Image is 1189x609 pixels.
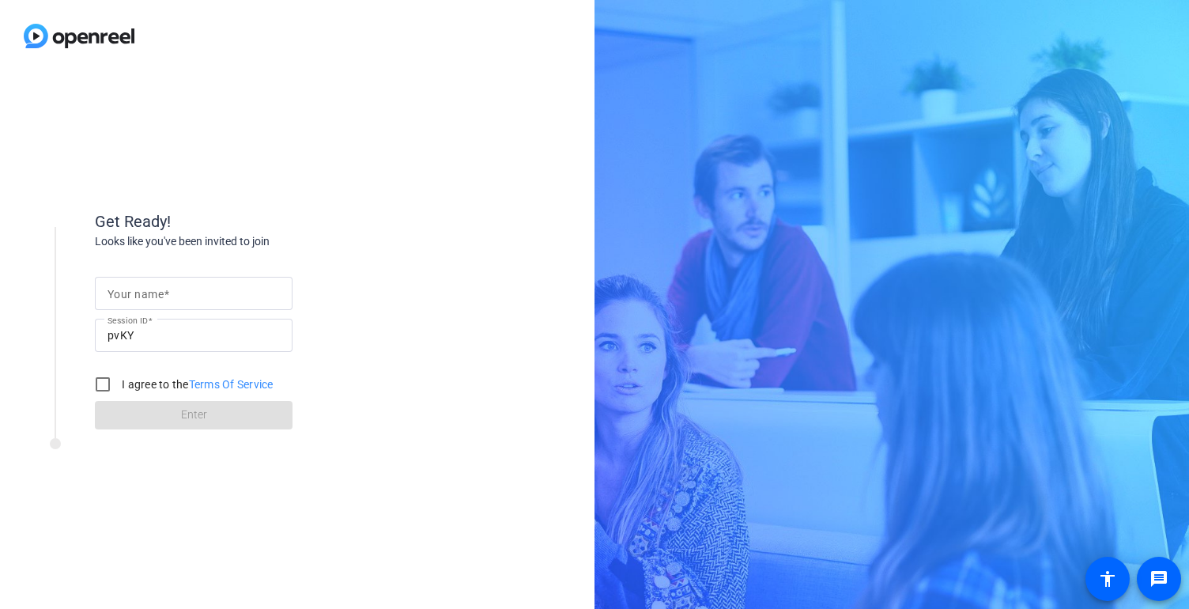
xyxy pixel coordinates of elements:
mat-icon: accessibility [1098,569,1117,588]
mat-icon: message [1149,569,1168,588]
div: Get Ready! [95,210,411,233]
label: I agree to the [119,376,274,392]
div: Looks like you've been invited to join [95,233,411,250]
a: Terms Of Service [189,378,274,391]
mat-label: Your name [108,288,164,301]
mat-label: Session ID [108,316,148,325]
